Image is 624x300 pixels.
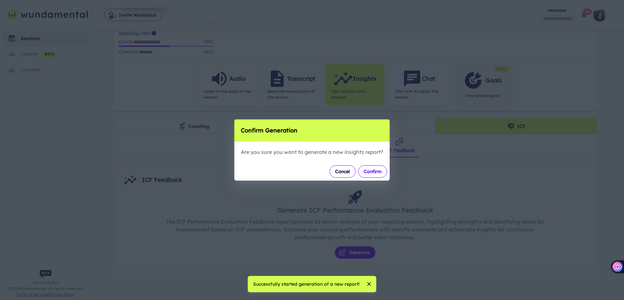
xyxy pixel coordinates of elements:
button: close [365,280,374,289]
p: Are you sure you want to generate a new insights report? [241,148,383,156]
button: Cancel [330,165,356,178]
div: Successfully started generation of a new report! [253,278,359,290]
h2: Confirm Generation [234,119,390,142]
button: Confirm [358,165,387,178]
